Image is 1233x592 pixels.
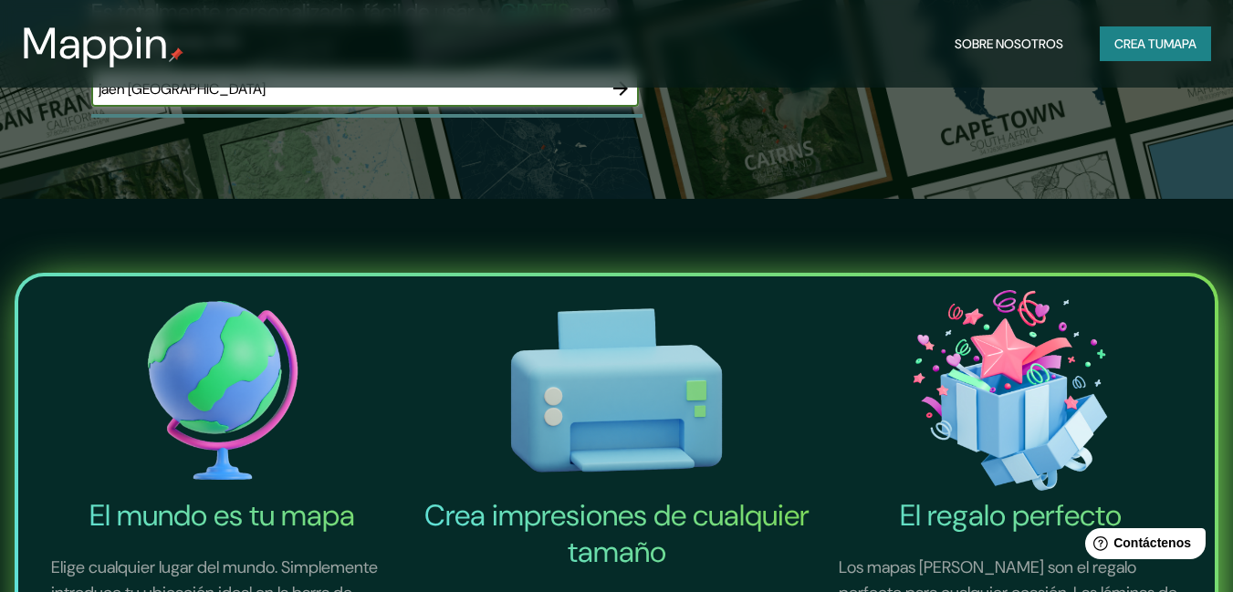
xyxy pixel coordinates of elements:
[424,496,810,571] font: Crea impresiones de cualquier tamaño
[955,36,1063,52] font: Sobre nosotros
[29,284,416,497] img: El mundo es tu icono de mapa
[817,284,1204,497] img: El icono del regalo perfecto
[1164,36,1196,52] font: mapa
[1071,521,1213,572] iframe: Lanzador de widgets de ayuda
[423,284,810,497] img: Crea impresiones de cualquier tamaño-icono
[89,496,355,535] font: El mundo es tu mapa
[1100,26,1211,61] button: Crea tumapa
[91,78,602,99] input: Elige tu lugar favorito
[947,26,1071,61] button: Sobre nosotros
[22,15,169,72] font: Mappin
[900,496,1122,535] font: El regalo perfecto
[169,47,183,62] img: pin de mapeo
[1114,36,1164,52] font: Crea tu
